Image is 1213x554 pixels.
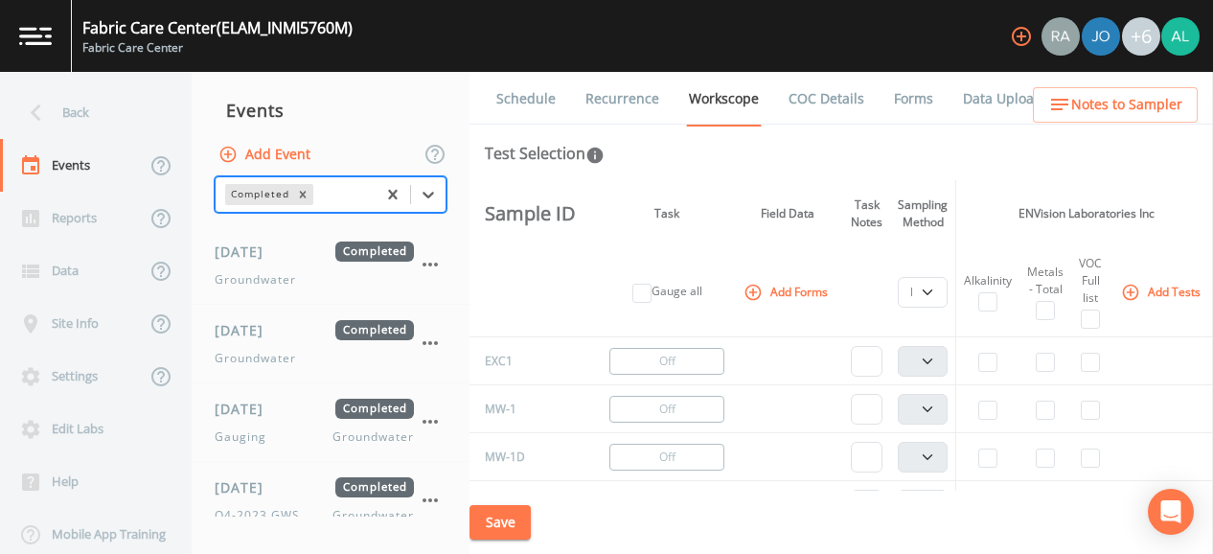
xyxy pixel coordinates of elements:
div: Radlie J Storer [1041,17,1081,56]
button: Add Tests [1117,276,1208,308]
th: Field Data [732,180,843,247]
img: 7493944169e4cb9b715a099ebe515ac2 [1041,17,1080,56]
div: Josh Dutton [1081,17,1121,56]
svg: In this section you'll be able to select the analytical test to run, based on the media type, and... [585,146,605,165]
span: [DATE] [215,242,277,262]
button: Notes to Sampler [1033,87,1198,123]
a: [DATE]CompletedGaugingGroundwater [192,383,469,462]
span: Groundwater [215,271,296,289]
span: Completed [335,399,414,419]
div: +6 [1122,17,1160,56]
img: logo [19,27,52,45]
button: Off [609,444,724,471]
span: [DATE] [215,399,277,419]
div: VOC Full list [1079,255,1102,307]
td: MW-1D [469,433,584,481]
div: Test Selection [485,142,605,165]
span: Completed [335,320,414,340]
th: Sample ID [469,180,584,247]
button: Off [609,348,724,375]
a: Data Upload [960,72,1045,126]
div: Remove Completed [292,184,313,204]
span: Q4-2023 GWS [215,507,311,524]
span: Notes to Sampler [1071,93,1182,117]
label: Gauge all [652,283,702,300]
button: Save [469,505,531,541]
span: Groundwater [332,507,414,524]
div: Completed [225,184,292,204]
span: Groundwater [332,428,414,446]
div: Fabric Care Center [82,39,353,57]
th: Sampling Method [890,180,956,247]
td: MW-2I [469,481,584,529]
div: Open Intercom Messenger [1148,489,1194,535]
div: Alkalinity [964,272,1012,289]
span: [DATE] [215,477,277,497]
a: Forms [891,72,936,126]
th: Task Notes [843,180,890,247]
div: Events [192,86,469,134]
a: [DATE]CompletedGroundwater [192,226,469,305]
button: Add Event [215,137,318,173]
a: Recurrence [583,72,662,126]
div: Fabric Care Center (ELAM_INMI5760M) [82,16,353,39]
span: Gauging [215,428,278,446]
button: Add Forms [740,276,835,308]
span: [DATE] [215,320,277,340]
a: Workscope [686,72,762,127]
div: Metals - Total [1027,264,1064,298]
th: Task [602,180,732,247]
span: Completed [335,242,414,262]
span: Groundwater [215,350,296,367]
a: COC Details [786,72,867,126]
button: Off [609,396,724,423]
img: eb8b2c35ded0d5aca28d215f14656a61 [1082,17,1120,56]
a: [DATE]CompletedQ4-2023 GWSGroundwater [192,462,469,541]
td: EXC1 [469,337,584,385]
span: Completed [335,477,414,497]
a: Schedule [493,72,559,126]
td: MW-1 [469,385,584,433]
img: 105423acff65459314a9bc1ad1dcaae9 [1161,17,1200,56]
a: [DATE]CompletedGroundwater [192,305,469,383]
